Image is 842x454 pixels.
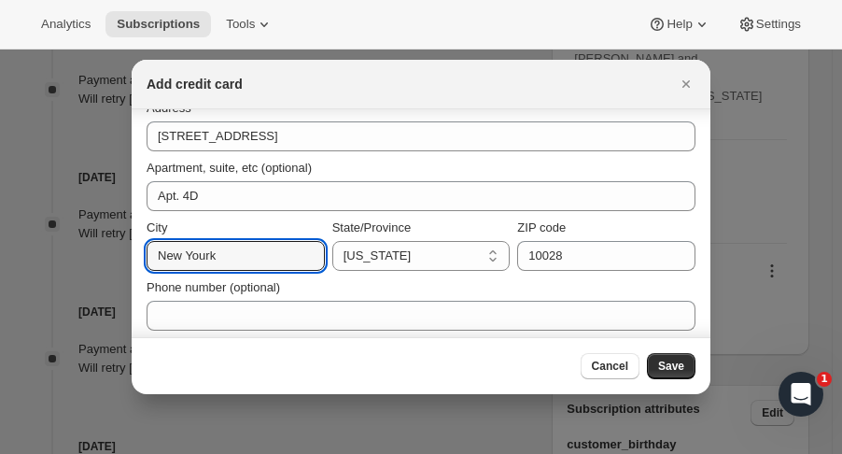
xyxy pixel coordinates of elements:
[147,280,280,294] span: Phone number (optional)
[581,353,639,379] button: Cancel
[817,372,832,387] span: 1
[647,353,695,379] button: Save
[105,11,211,37] button: Subscriptions
[147,161,312,175] span: Apartment, suite, etc (optional)
[658,359,684,374] span: Save
[30,11,102,37] button: Analytics
[41,17,91,32] span: Analytics
[147,220,167,234] span: City
[756,17,801,32] span: Settings
[226,17,255,32] span: Tools
[673,71,699,97] button: Close
[215,11,285,37] button: Tools
[667,17,692,32] span: Help
[592,359,628,374] span: Cancel
[117,17,200,32] span: Subscriptions
[726,11,812,37] button: Settings
[637,11,722,37] button: Help
[517,220,566,234] span: ZIP code
[332,220,412,234] span: State/Province
[147,75,243,93] h2: Add credit card
[779,372,823,417] iframe: Intercom live chat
